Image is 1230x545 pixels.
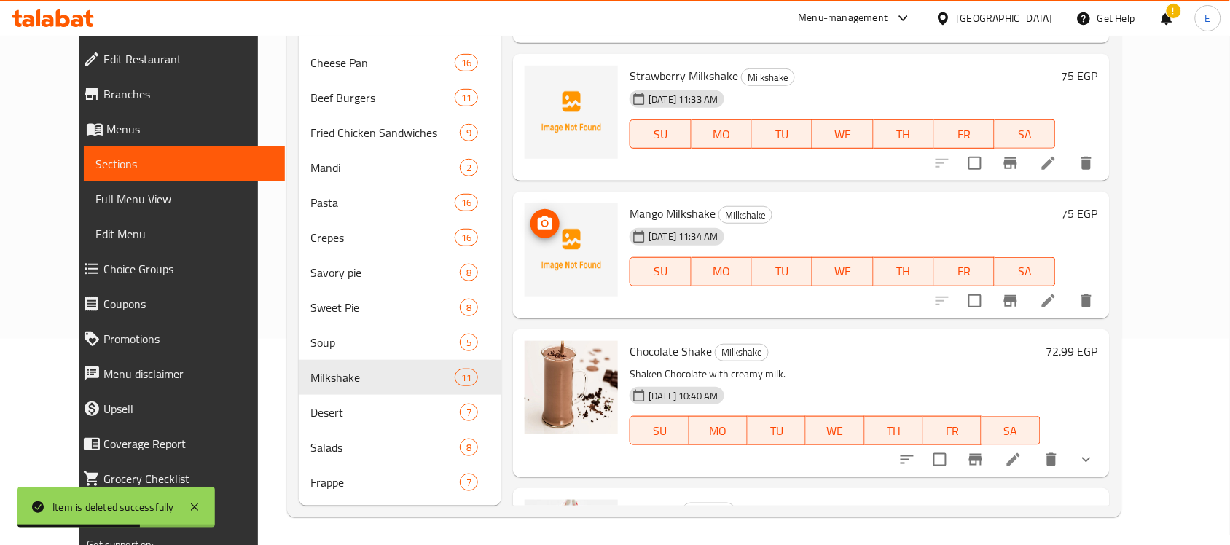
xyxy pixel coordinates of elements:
span: SU [636,261,685,282]
button: TU [752,257,812,286]
button: MO [689,416,748,445]
a: Sections [84,146,285,181]
div: items [455,54,478,71]
span: [DATE] 11:33 AM [643,93,724,106]
a: Branches [71,77,285,111]
span: 9 [461,126,477,140]
span: FR [929,420,976,442]
span: Upsell [103,400,273,417]
span: SU [636,124,685,145]
span: TU [758,261,807,282]
button: Branch-specific-item [993,146,1028,181]
span: Milkshake [683,503,735,520]
p: Shaken Chocolate with creamy milk. [630,365,1040,383]
span: Salads [310,439,460,456]
a: Promotions [71,321,285,356]
button: SA [982,416,1040,445]
span: [DATE] 11:34 AM [643,230,724,243]
span: Edit Menu [95,225,273,243]
span: SA [1000,261,1049,282]
span: Menus [106,120,273,138]
div: Beef Burgers [310,89,455,106]
a: Menus [71,111,285,146]
div: Sweet Pie8 [299,290,501,325]
span: [DATE] 10:40 AM [643,389,724,403]
div: Frappe [310,474,460,491]
span: Fried Chicken Sandwiches [310,124,460,141]
span: MO [697,124,746,145]
button: show more [1069,442,1104,477]
button: SU [630,257,691,286]
h6: 75 EGP [1062,203,1098,224]
button: TH [865,416,923,445]
a: Coupons [71,286,285,321]
span: MO [697,261,746,282]
span: Select to update [925,444,955,475]
span: Milkshake [630,499,679,521]
div: Mandi2 [299,150,501,185]
span: 8 [461,301,477,315]
div: items [460,124,478,141]
span: 8 [461,441,477,455]
a: Choice Groups [71,251,285,286]
a: Upsell [71,391,285,426]
a: Coverage Report [71,426,285,461]
span: SA [1000,124,1049,145]
button: SU [630,416,689,445]
a: Edit Menu [84,216,285,251]
span: Desert [310,404,460,421]
a: Edit menu item [1005,451,1022,468]
span: SU [636,420,683,442]
nav: Menu sections [299,4,501,506]
button: FR [923,416,982,445]
button: delete [1034,442,1069,477]
div: items [460,264,478,281]
div: Item is deleted successfully [52,499,174,515]
img: Chocolate Shake [525,341,618,434]
div: Crepes16 [299,220,501,255]
button: delete [1069,283,1104,318]
span: Crepes [310,229,455,246]
span: Chocolate Shake [630,340,712,362]
div: items [460,159,478,176]
span: 11 [455,371,477,385]
span: Milkshake [742,69,794,86]
span: Coupons [103,295,273,313]
button: TH [874,257,934,286]
a: Edit menu item [1040,292,1057,310]
a: Grocery Checklist [71,461,285,496]
div: Salads8 [299,430,501,465]
span: Branches [103,85,273,103]
div: items [460,299,478,316]
span: WE [812,420,858,442]
div: Milkshake [310,369,455,386]
span: Strawberry Milkshake [630,65,738,87]
button: WE [806,416,864,445]
span: Milkshake [719,207,772,224]
div: Savory pie [310,264,460,281]
div: Soup5 [299,325,501,360]
span: Sections [95,155,273,173]
div: Cheese Pan16 [299,45,501,80]
span: FR [940,124,989,145]
span: 7 [461,406,477,420]
h6: 72.99 EGP [1046,341,1098,361]
span: Mandi [310,159,460,176]
span: TH [880,124,928,145]
span: Milkshake [716,344,768,361]
button: upload picture [530,209,560,238]
a: Menu disclaimer [71,356,285,391]
div: items [460,474,478,491]
button: sort-choices [890,442,925,477]
div: items [455,89,478,106]
span: TU [758,124,807,145]
div: items [460,404,478,421]
div: Pasta16 [299,185,501,220]
span: 7 [461,476,477,490]
div: Desert7 [299,395,501,430]
span: Mango Milkshake [630,203,716,224]
button: SA [995,257,1055,286]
